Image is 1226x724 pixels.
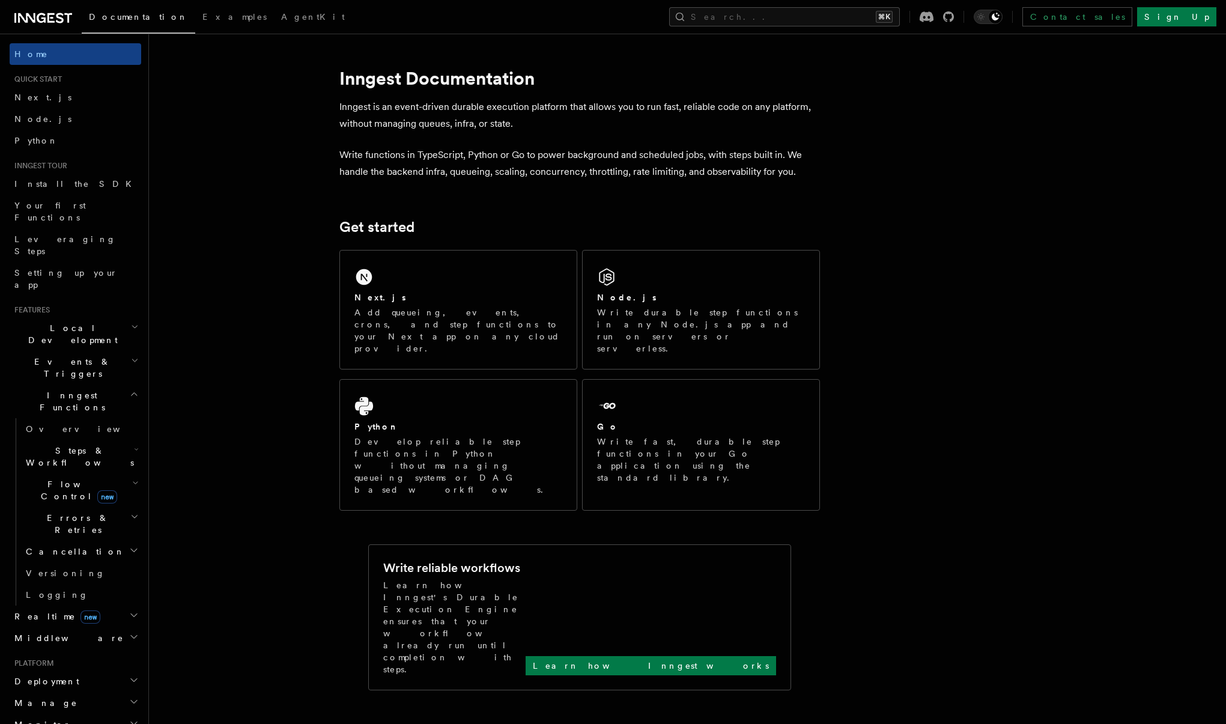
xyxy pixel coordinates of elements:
span: Steps & Workflows [21,445,134,469]
a: Python [10,130,141,151]
span: new [80,610,100,624]
span: Documentation [89,12,188,22]
span: Middleware [10,632,124,644]
a: Examples [195,4,274,32]
span: Versioning [26,568,105,578]
a: Node.js [10,108,141,130]
button: Search...⌘K [669,7,900,26]
a: Setting up your app [10,262,141,296]
span: Setting up your app [14,268,118,290]
p: Learn how Inngest's Durable Execution Engine ensures that your workflow already run until complet... [383,579,526,675]
button: Events & Triggers [10,351,141,385]
a: Overview [21,418,141,440]
span: Inngest tour [10,161,67,171]
kbd: ⌘K [876,11,893,23]
p: Inngest is an event-driven durable execution platform that allows you to run fast, reliable code ... [339,99,820,132]
button: Flow Controlnew [21,473,141,507]
h2: Next.js [354,291,406,303]
span: Errors & Retries [21,512,130,536]
span: Your first Functions [14,201,86,222]
p: Write fast, durable step functions in your Go application using the standard library. [597,436,805,484]
p: Write functions in TypeScript, Python or Go to power background and scheduled jobs, with steps bu... [339,147,820,180]
a: Learn how Inngest works [526,656,776,675]
button: Manage [10,692,141,714]
span: Overview [26,424,150,434]
span: Deployment [10,675,79,687]
button: Inngest Functions [10,385,141,418]
button: Middleware [10,627,141,649]
h2: Write reliable workflows [383,559,520,576]
a: Next.jsAdd queueing, events, crons, and step functions to your Next app on any cloud provider. [339,250,577,370]
span: new [97,490,117,503]
span: AgentKit [281,12,345,22]
h2: Python [354,421,399,433]
h2: Go [597,421,619,433]
span: Quick start [10,75,62,84]
span: Realtime [10,610,100,622]
a: Contact sales [1022,7,1132,26]
span: Logging [26,590,88,600]
p: Write durable step functions in any Node.js app and run on servers or serverless. [597,306,805,354]
span: Platform [10,659,54,668]
span: Inngest Functions [10,389,130,413]
span: Examples [202,12,267,22]
a: Logging [21,584,141,606]
a: Next.js [10,87,141,108]
span: Install the SDK [14,179,139,189]
button: Realtimenew [10,606,141,627]
h2: Node.js [597,291,657,303]
span: Flow Control [21,478,132,502]
a: Node.jsWrite durable step functions in any Node.js app and run on servers or serverless. [582,250,820,370]
a: Your first Functions [10,195,141,228]
a: GoWrite fast, durable step functions in your Go application using the standard library. [582,379,820,511]
span: Cancellation [21,546,125,558]
a: Get started [339,219,414,236]
a: Documentation [82,4,195,34]
p: Add queueing, events, crons, and step functions to your Next app on any cloud provider. [354,306,562,354]
p: Develop reliable step functions in Python without managing queueing systems or DAG based workflows. [354,436,562,496]
p: Learn how Inngest works [533,660,769,672]
button: Toggle dark mode [974,10,1003,24]
a: Versioning [21,562,141,584]
button: Steps & Workflows [21,440,141,473]
a: Install the SDK [10,173,141,195]
span: Local Development [10,322,131,346]
button: Deployment [10,671,141,692]
button: Cancellation [21,541,141,562]
a: Sign Up [1137,7,1216,26]
span: Next.js [14,93,71,102]
span: Leveraging Steps [14,234,116,256]
a: AgentKit [274,4,352,32]
div: Inngest Functions [10,418,141,606]
span: Events & Triggers [10,356,131,380]
a: PythonDevelop reliable step functions in Python without managing queueing systems or DAG based wo... [339,379,577,511]
span: Home [14,48,48,60]
span: Features [10,305,50,315]
button: Local Development [10,317,141,351]
span: Manage [10,697,77,709]
h1: Inngest Documentation [339,67,820,89]
a: Leveraging Steps [10,228,141,262]
span: Node.js [14,114,71,124]
a: Home [10,43,141,65]
button: Errors & Retries [21,507,141,541]
span: Python [14,136,58,145]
